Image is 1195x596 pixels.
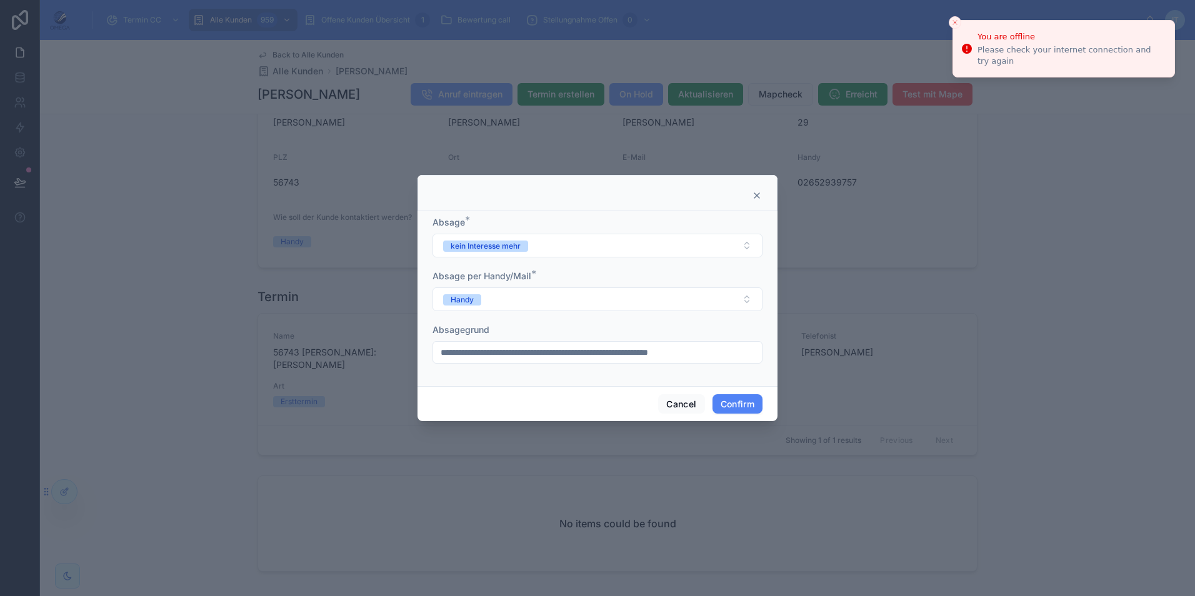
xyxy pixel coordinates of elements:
span: Absage [432,217,465,227]
span: Absagegrund [432,324,489,335]
span: Absage per Handy/Mail [432,271,531,281]
div: You are offline [977,31,1164,43]
div: Handy [451,294,474,305]
button: Confirm [712,394,762,414]
button: Select Button [432,287,762,311]
button: Select Button [432,234,762,257]
div: kein Interesse mehr [451,241,521,252]
button: Cancel [658,394,704,414]
div: Please check your internet connection and try again [977,44,1164,67]
button: Close toast [949,16,961,29]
